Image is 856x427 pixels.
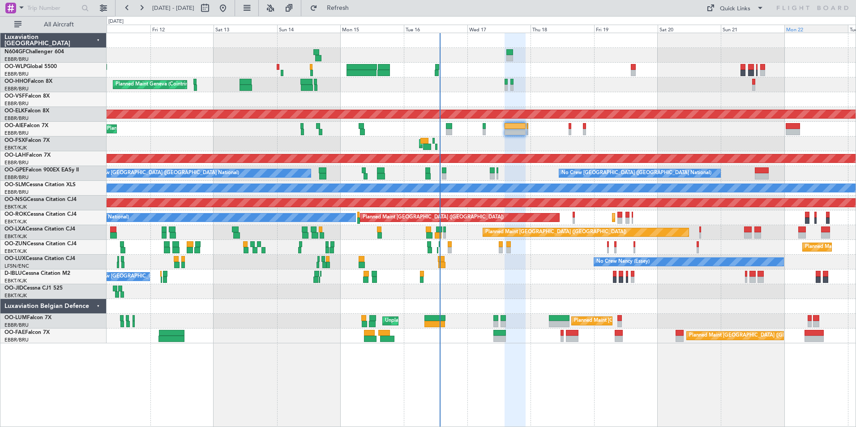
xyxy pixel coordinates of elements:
[689,329,851,342] div: Planned Maint [GEOGRAPHIC_DATA] ([GEOGRAPHIC_DATA] National)
[4,94,50,99] a: OO-VSFFalcon 8X
[4,271,22,276] span: D-IBLU
[4,337,29,343] a: EBBR/BRU
[4,145,27,151] a: EBKT/KJK
[277,25,341,33] div: Sun 14
[596,255,650,269] div: No Crew Nancy (Essey)
[340,25,404,33] div: Mon 15
[4,292,27,299] a: EBKT/KJK
[4,49,64,55] a: N604GFChallenger 604
[4,204,27,210] a: EBKT/KJK
[4,130,29,137] a: EBBR/BRU
[422,137,519,150] div: AOG Maint Kortrijk-[GEOGRAPHIC_DATA]
[4,322,29,329] a: EBBR/BRU
[4,49,26,55] span: N604GF
[721,25,784,33] div: Sun 21
[89,167,239,180] div: No Crew [GEOGRAPHIC_DATA] ([GEOGRAPHIC_DATA] National)
[4,108,25,114] span: OO-ELK
[306,1,360,15] button: Refresh
[4,79,28,84] span: OO-HHO
[4,278,27,284] a: EBKT/KJK
[467,25,531,33] div: Wed 17
[574,314,736,328] div: Planned Maint [GEOGRAPHIC_DATA] ([GEOGRAPHIC_DATA] National)
[152,4,194,12] span: [DATE] - [DATE]
[4,159,29,166] a: EBBR/BRU
[116,78,189,91] div: Planned Maint Geneva (Cointrin)
[4,241,27,247] span: OO-ZUN
[4,330,50,335] a: OO-FAEFalcon 7X
[531,25,594,33] div: Thu 18
[150,25,214,33] div: Fri 12
[4,197,27,202] span: OO-NSG
[4,189,29,196] a: EBBR/BRU
[319,5,357,11] span: Refresh
[363,211,504,224] div: Planned Maint [GEOGRAPHIC_DATA] ([GEOGRAPHIC_DATA])
[4,71,29,77] a: EBBR/BRU
[4,182,26,188] span: OO-SLM
[4,256,75,261] a: OO-LUXCessna Citation CJ4
[4,182,76,188] a: OO-SLMCessna Citation XLS
[4,286,23,291] span: OO-JID
[214,25,277,33] div: Sat 13
[27,1,79,15] input: Trip Number
[4,226,75,232] a: OO-LXACessna Citation CJ4
[485,226,626,239] div: Planned Maint [GEOGRAPHIC_DATA] ([GEOGRAPHIC_DATA])
[4,153,26,158] span: OO-LAH
[4,138,25,143] span: OO-FSX
[4,233,27,240] a: EBKT/KJK
[4,212,77,217] a: OO-ROKCessna Citation CJ4
[4,85,29,92] a: EBBR/BRU
[4,79,52,84] a: OO-HHOFalcon 8X
[4,330,25,335] span: OO-FAE
[4,248,27,255] a: EBKT/KJK
[87,25,150,33] div: Thu 11
[4,212,27,217] span: OO-ROK
[107,122,248,136] div: Planned Maint [GEOGRAPHIC_DATA] ([GEOGRAPHIC_DATA])
[23,21,94,28] span: All Aircraft
[4,167,26,173] span: OO-GPE
[4,123,24,128] span: OO-AIE
[784,25,848,33] div: Mon 22
[4,226,26,232] span: OO-LXA
[4,218,27,225] a: EBKT/KJK
[594,25,658,33] div: Fri 19
[561,167,711,180] div: No Crew [GEOGRAPHIC_DATA] ([GEOGRAPHIC_DATA] National)
[4,100,29,107] a: EBBR/BRU
[108,18,124,26] div: [DATE]
[4,123,48,128] a: OO-AIEFalcon 7X
[404,25,467,33] div: Tue 16
[4,315,27,320] span: OO-LUM
[4,286,63,291] a: OO-JIDCessna CJ1 525
[4,197,77,202] a: OO-NSGCessna Citation CJ4
[4,153,51,158] a: OO-LAHFalcon 7X
[4,263,29,269] a: LFSN/ENC
[4,256,26,261] span: OO-LUX
[4,115,29,122] a: EBBR/BRU
[385,314,553,328] div: Unplanned Maint [GEOGRAPHIC_DATA] ([GEOGRAPHIC_DATA] National)
[4,174,29,181] a: EBBR/BRU
[658,25,721,33] div: Sat 20
[4,271,70,276] a: D-IBLUCessna Citation M2
[4,56,29,63] a: EBBR/BRU
[4,241,77,247] a: OO-ZUNCessna Citation CJ4
[4,108,49,114] a: OO-ELKFalcon 8X
[10,17,97,32] button: All Aircraft
[4,167,79,173] a: OO-GPEFalcon 900EX EASy II
[4,64,26,69] span: OO-WLP
[4,94,25,99] span: OO-VSF
[4,315,51,320] a: OO-LUMFalcon 7X
[4,138,50,143] a: OO-FSXFalcon 7X
[4,64,57,69] a: OO-WLPGlobal 5500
